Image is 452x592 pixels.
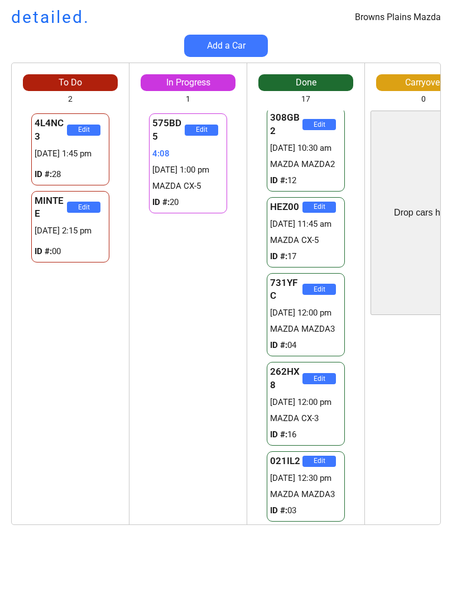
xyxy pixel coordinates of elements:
div: [DATE] 12:30 pm [270,472,342,484]
button: Edit [302,202,336,213]
div: MINTEE [35,194,67,221]
div: MAZDA CX-5 [152,180,224,192]
strong: ID #: [270,340,287,350]
div: [DATE] 11:45 am [270,218,342,230]
div: 1 [186,94,190,105]
div: 4:08 [152,148,224,160]
div: 4L4NC3 [35,117,67,144]
button: Edit [302,456,336,467]
div: [DATE] 1:45 pm [35,148,106,160]
strong: ID #: [270,175,287,185]
div: 17 [301,94,310,105]
div: Done [258,77,353,89]
div: To Do [23,77,118,89]
div: [DATE] 12:00 pm [270,397,342,408]
div: 17 [270,251,342,262]
button: Edit [302,284,336,295]
strong: ID #: [270,429,287,440]
strong: ID #: [270,505,287,515]
div: 575BD5 [152,117,185,144]
strong: ID #: [35,169,52,179]
button: Edit [185,125,218,136]
div: 262HX8 [270,365,302,392]
div: 731YFC [270,276,302,303]
div: [DATE] 12:00 pm [270,307,342,319]
div: MAZDA MAZDA3 [270,489,342,500]
div: [DATE] 1:00 pm [152,164,224,176]
strong: ID #: [270,251,287,261]
div: 20 [152,197,224,208]
div: 308GB2 [270,111,302,138]
h1: detailed. [11,6,90,29]
div: [DATE] 10:30 am [270,142,342,154]
div: 2 [68,94,73,105]
button: Add a Car [184,35,268,57]
div: 03 [270,505,342,517]
div: 12 [270,175,342,187]
div: 16 [270,429,342,441]
div: [DATE] 2:15 pm [35,225,106,237]
div: 00 [35,246,106,257]
div: HEZ00 [270,200,302,214]
div: MAZDA MAZDA2 [270,159,342,170]
div: 28 [35,169,106,180]
strong: ID #: [152,197,170,207]
div: MAZDA CX-3 [270,413,342,424]
button: Edit [67,125,100,136]
button: Edit [302,119,336,130]
div: 021IL2 [270,455,302,468]
button: Edit [67,202,100,213]
div: MAZDA CX-5 [270,235,342,246]
div: Browns Plains Mazda [355,11,441,23]
strong: ID #: [35,246,52,256]
div: 04 [270,340,342,351]
div: 0 [421,94,426,105]
div: In Progress [141,77,235,89]
div: MAZDA MAZDA3 [270,323,342,335]
button: Edit [302,373,336,384]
